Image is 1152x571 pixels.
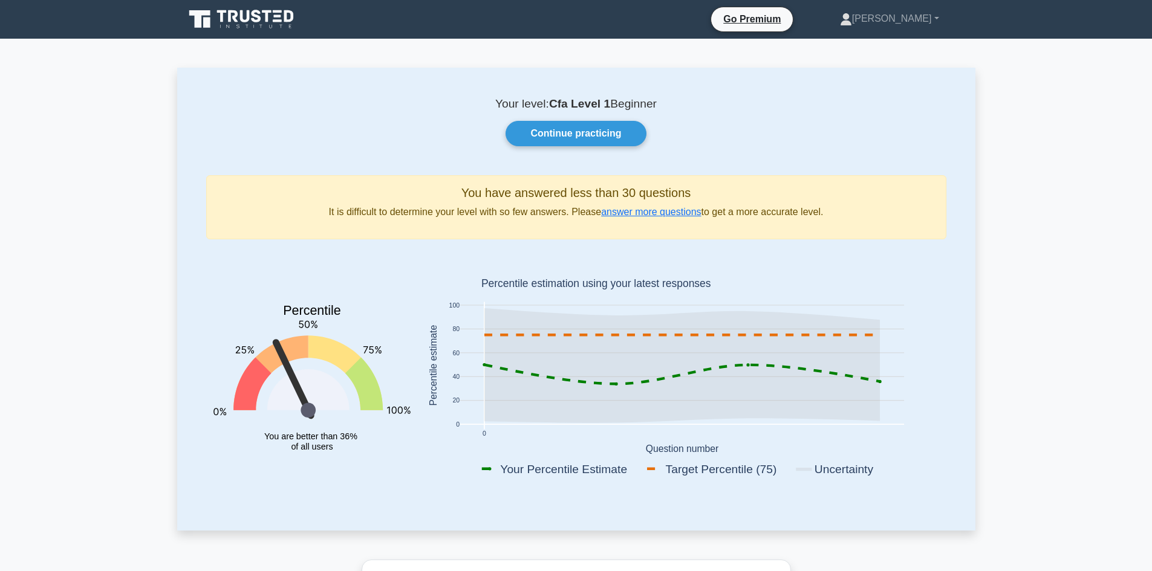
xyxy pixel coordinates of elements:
text: Question number [645,444,718,454]
text: 0 [482,431,486,437]
text: Percentile estimation using your latest responses [481,278,711,290]
text: 40 [452,373,460,380]
a: answer more questions [601,207,701,217]
text: 20 [452,398,460,404]
text: 60 [452,350,460,356]
tspan: of all users [291,442,333,451]
text: 0 [456,421,460,428]
h5: You have answered less than 30 questions [216,185,936,200]
b: Cfa Level 1 [549,97,610,110]
a: [PERSON_NAME] [811,7,968,31]
a: Continue practicing [506,121,646,146]
text: Percentile estimate [428,325,438,406]
p: Your level: Beginner [206,97,946,111]
text: Percentile [283,304,341,318]
tspan: You are better than 36% [264,431,357,441]
text: 80 [452,326,460,333]
a: Go Premium [716,11,788,27]
text: 100 [449,302,460,309]
p: It is difficult to determine your level with so few answers. Please to get a more accurate level. [216,205,936,219]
